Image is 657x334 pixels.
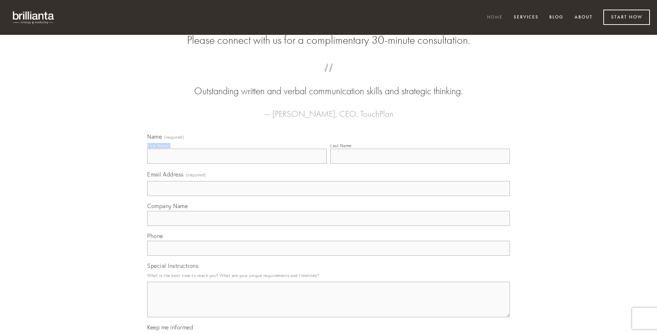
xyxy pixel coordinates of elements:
div: First Name [147,143,169,148]
figcaption: — [PERSON_NAME], CEO, TouchPlan [159,98,498,121]
span: (required) [186,170,206,180]
span: Keep me informed [147,324,193,331]
a: Services [509,12,543,23]
a: About [570,12,597,23]
span: Phone [147,232,163,239]
span: Email Address [147,171,184,178]
span: “ [159,70,498,84]
img: brillianta - research, strategy, marketing [7,7,60,28]
a: Home [482,12,507,23]
p: What is the best time to reach you? What are your unique requirements and timelines? [147,271,510,280]
span: Company Name [147,202,188,210]
span: Name [147,133,162,140]
a: Blog [545,12,568,23]
a: Start Now [603,10,650,25]
span: Special Instructions [147,262,198,269]
div: Last Name [330,143,352,148]
blockquote: Outstanding written and verbal communication skills and strategic thinking. [159,70,498,98]
span: (required) [164,135,184,139]
h2: Please connect with us for a complimentary 30-minute consultation. [147,33,510,47]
